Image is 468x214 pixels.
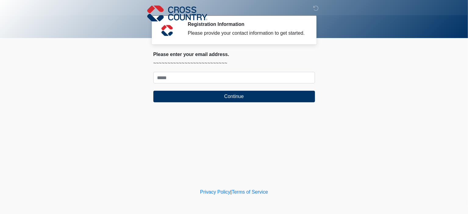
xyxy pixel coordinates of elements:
p: ~~~~~~~~~~~~~~~~~~~~~~~~~~ [153,60,315,67]
div: Please provide your contact information to get started. [188,30,306,37]
a: Terms of Service [232,189,268,195]
img: Cross Country Logo [147,5,208,22]
button: Continue [153,91,315,102]
a: Privacy Policy [200,189,230,195]
img: Agent Avatar [158,21,176,40]
a: | [230,189,232,195]
h2: Please enter your email address. [153,51,315,57]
